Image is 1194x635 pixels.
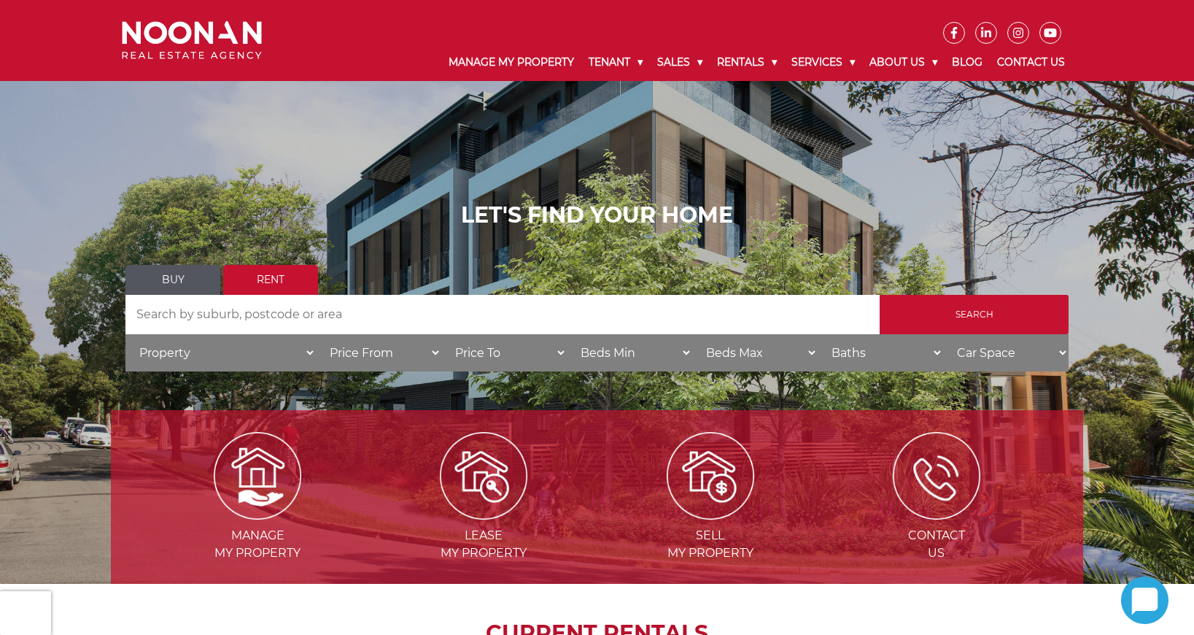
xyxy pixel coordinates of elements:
input: Search by suburb, postcode or area [125,295,880,334]
a: Blog [945,44,990,81]
a: Manage My Property [441,44,581,81]
img: Manage my Property [214,432,301,520]
img: ICONS [893,432,980,520]
a: Leasemy Property [372,468,595,560]
a: Contact Us [990,44,1072,81]
span: Lease my Property [372,527,595,562]
a: Sales [650,44,710,81]
img: Noonan Real Estate Agency [122,21,262,60]
a: Sellmy Property [599,468,822,560]
a: Tenant [581,44,650,81]
a: Buy [125,265,220,295]
a: Managemy Property [146,468,369,560]
input: Search [880,295,1069,334]
a: Rentals [710,44,784,81]
a: Services [784,44,862,81]
a: About Us [862,44,945,81]
span: Manage my Property [146,527,369,562]
img: Sell my property [667,432,754,520]
a: Rent [223,265,318,295]
h1: LET'S FIND YOUR HOME [125,202,1069,228]
span: Contact Us [825,527,1048,562]
a: ContactUs [825,468,1048,560]
img: Lease my property [440,432,527,520]
span: Sell my Property [599,527,822,562]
